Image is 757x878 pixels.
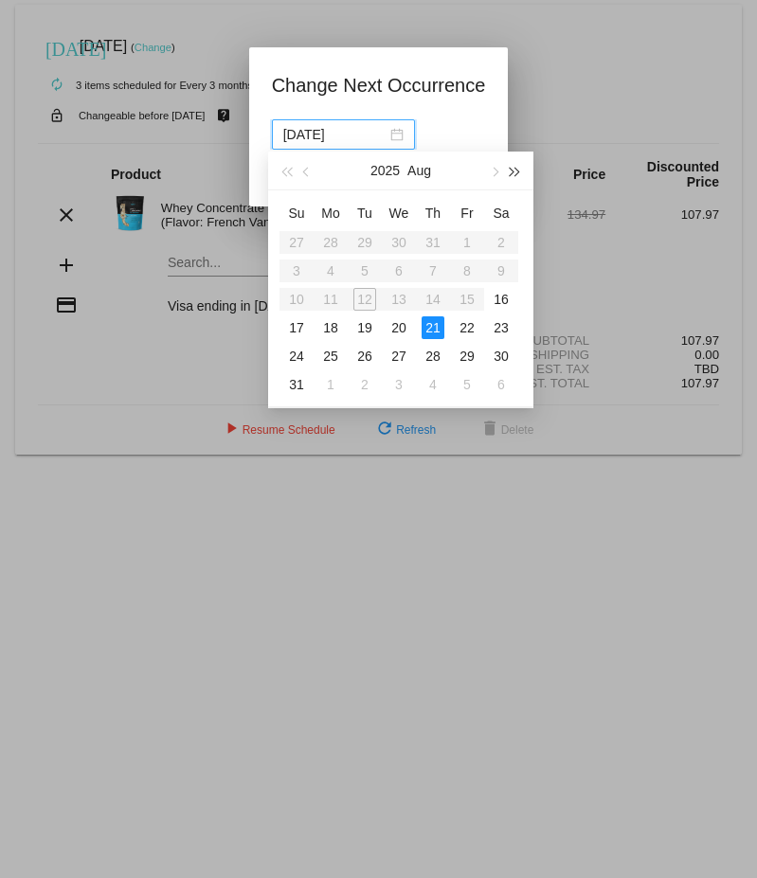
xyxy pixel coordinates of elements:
[348,314,382,342] td: 8/19/2025
[490,288,513,311] div: 16
[348,198,382,228] th: Tue
[416,198,450,228] th: Thu
[279,342,314,370] td: 8/24/2025
[456,373,478,396] div: 5
[450,370,484,399] td: 9/5/2025
[314,314,348,342] td: 8/18/2025
[285,316,308,339] div: 17
[484,285,518,314] td: 8/16/2025
[382,314,416,342] td: 8/20/2025
[348,370,382,399] td: 9/2/2025
[319,373,342,396] div: 1
[370,152,400,189] button: 2025
[388,373,410,396] div: 3
[314,342,348,370] td: 8/25/2025
[490,345,513,367] div: 30
[279,314,314,342] td: 8/17/2025
[382,370,416,399] td: 9/3/2025
[283,124,387,145] input: Select date
[353,373,376,396] div: 2
[353,316,376,339] div: 19
[279,198,314,228] th: Sun
[416,370,450,399] td: 9/4/2025
[279,370,314,399] td: 8/31/2025
[422,345,444,367] div: 28
[456,345,478,367] div: 29
[416,314,450,342] td: 8/21/2025
[353,345,376,367] div: 26
[505,152,526,189] button: Next year (Control + right)
[276,152,297,189] button: Last year (Control + left)
[484,342,518,370] td: 8/30/2025
[285,345,308,367] div: 24
[388,345,410,367] div: 27
[388,316,410,339] div: 20
[456,316,478,339] div: 22
[272,70,486,100] h1: Change Next Occurrence
[490,373,513,396] div: 6
[314,370,348,399] td: 9/1/2025
[319,345,342,367] div: 25
[450,342,484,370] td: 8/29/2025
[348,342,382,370] td: 8/26/2025
[490,316,513,339] div: 23
[450,314,484,342] td: 8/22/2025
[314,198,348,228] th: Mon
[382,198,416,228] th: Wed
[319,316,342,339] div: 18
[382,342,416,370] td: 8/27/2025
[484,370,518,399] td: 9/6/2025
[484,314,518,342] td: 8/23/2025
[297,152,317,189] button: Previous month (PageUp)
[483,152,504,189] button: Next month (PageDown)
[450,198,484,228] th: Fri
[416,342,450,370] td: 8/28/2025
[407,152,431,189] button: Aug
[285,373,308,396] div: 31
[422,373,444,396] div: 4
[422,316,444,339] div: 21
[484,198,518,228] th: Sat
